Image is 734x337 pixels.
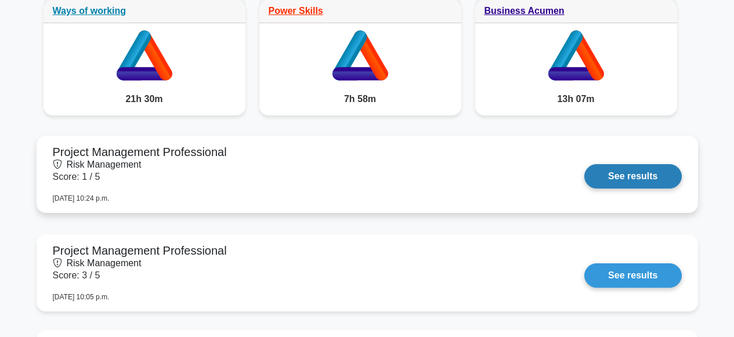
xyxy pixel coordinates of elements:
div: 7h 58m [259,83,461,115]
a: See results [584,263,681,288]
div: 13h 07m [475,83,677,115]
div: 21h 30m [44,83,245,115]
a: Business Acumen [484,6,565,16]
a: See results [584,164,681,189]
a: Power Skills [269,6,323,16]
a: Ways of working [53,6,126,16]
